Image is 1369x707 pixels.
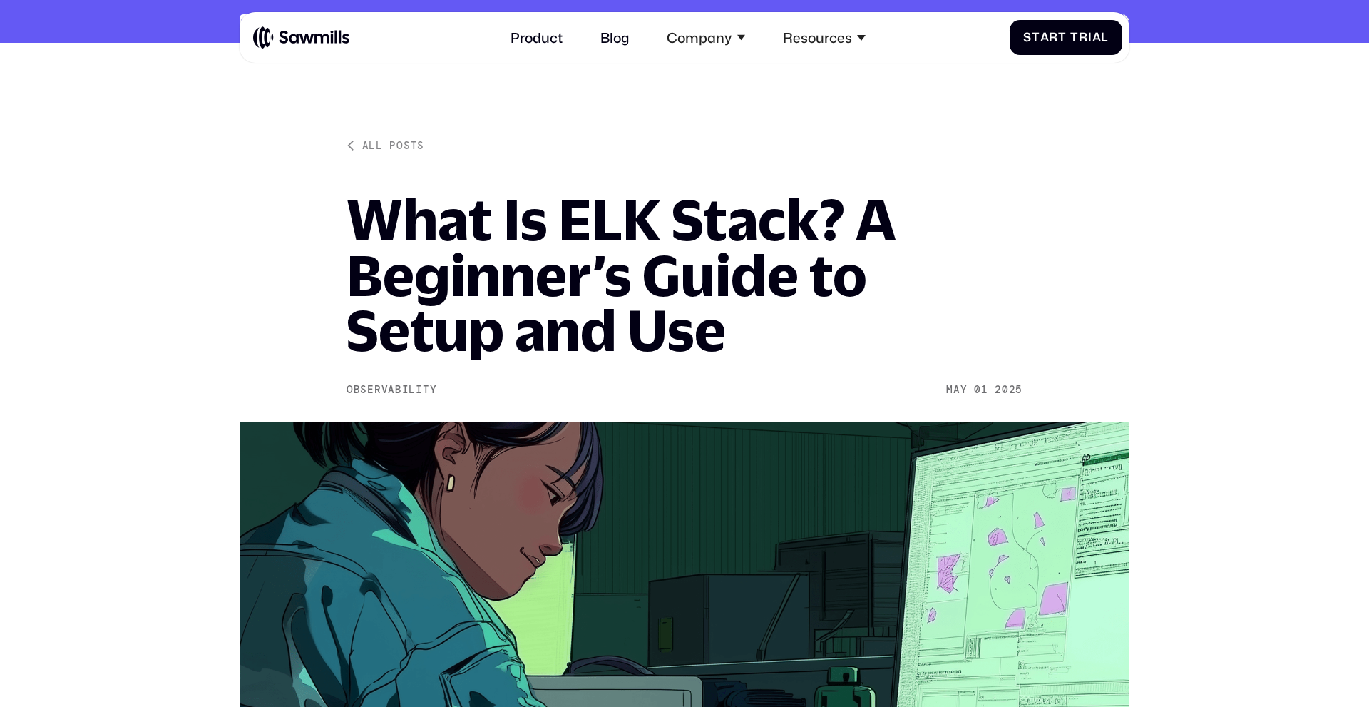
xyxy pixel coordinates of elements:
span: T [1070,30,1079,44]
span: i [1088,30,1092,44]
span: a [1040,30,1050,44]
div: Resources [783,29,852,46]
span: r [1079,30,1088,44]
a: Product [501,19,573,56]
span: S [1023,30,1032,44]
span: t [1058,30,1067,44]
span: r [1049,30,1058,44]
div: Company [667,29,732,46]
div: Observability [347,384,436,396]
a: All posts [347,138,424,152]
div: 01 [974,384,988,396]
div: Company [657,19,755,56]
a: Blog [590,19,640,56]
span: t [1032,30,1040,44]
span: a [1092,30,1102,44]
a: StartTrial [1010,20,1123,55]
div: All posts [362,138,424,152]
div: 2025 [995,384,1022,396]
span: l [1101,30,1109,44]
h1: What Is ELK Stack? A Beginner’s Guide to Setup and Use [347,192,1022,358]
div: Resources [773,19,876,56]
div: May [946,384,967,396]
